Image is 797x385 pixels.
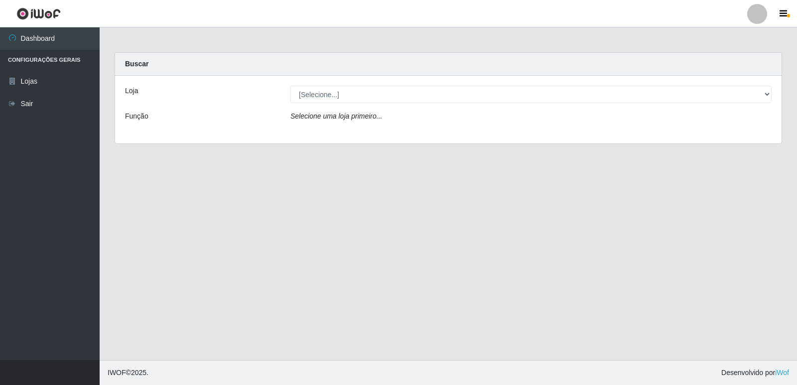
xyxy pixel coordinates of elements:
span: IWOF [108,369,126,377]
label: Loja [125,86,138,96]
a: iWof [775,369,789,377]
span: Desenvolvido por [721,368,789,378]
strong: Buscar [125,60,148,68]
img: CoreUI Logo [16,7,61,20]
label: Função [125,111,148,122]
span: © 2025 . [108,368,148,378]
i: Selecione uma loja primeiro... [290,112,382,120]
